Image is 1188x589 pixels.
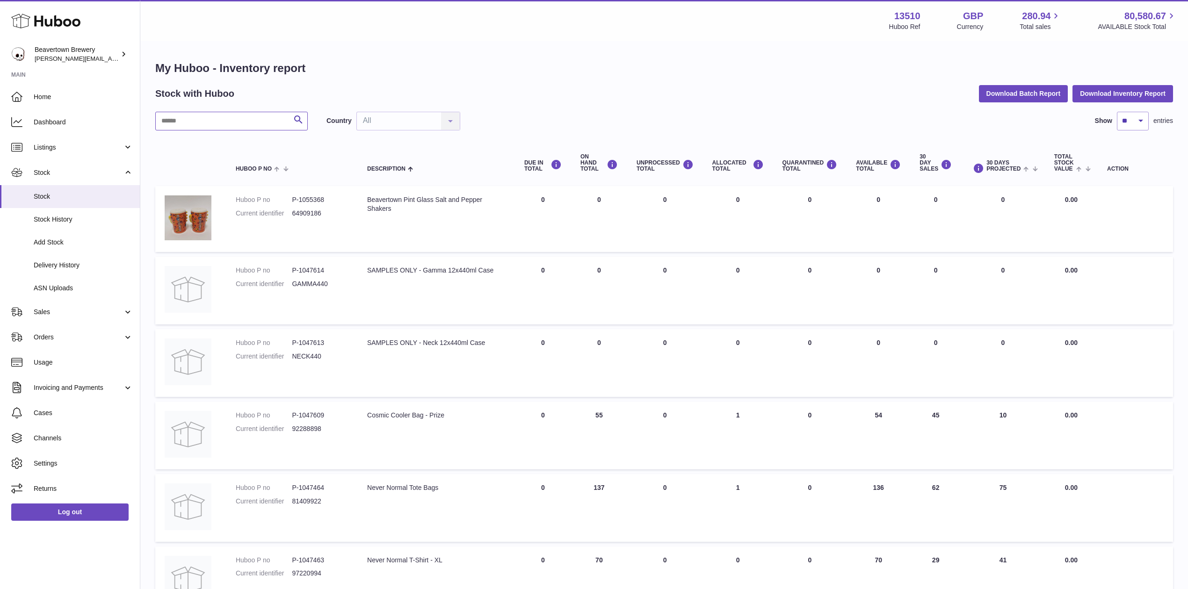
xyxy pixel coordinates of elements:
[847,402,910,469] td: 54
[627,186,703,252] td: 0
[627,474,703,542] td: 0
[1098,22,1177,31] span: AVAILABLE Stock Total
[957,22,984,31] div: Currency
[236,569,292,578] dt: Current identifier
[292,338,348,347] dd: P-1047613
[961,186,1045,252] td: 0
[1065,266,1078,274] span: 0.00
[292,411,348,420] dd: P-1047609
[703,186,773,252] td: 0
[34,93,133,101] span: Home
[34,358,133,367] span: Usage
[782,159,838,172] div: QUARANTINED Total
[1054,154,1074,172] span: Total stock value
[1095,116,1112,125] label: Show
[1065,484,1078,491] span: 0.00
[515,474,571,542] td: 0
[236,556,292,565] dt: Huboo P no
[34,308,123,316] span: Sales
[236,352,292,361] dt: Current identifier
[627,402,703,469] td: 0
[367,556,506,565] div: Never Normal T-Shirt - XL
[856,159,901,172] div: AVAILABLE Total
[703,402,773,469] td: 1
[34,118,133,127] span: Dashboard
[910,474,961,542] td: 62
[627,257,703,324] td: 0
[1065,339,1078,346] span: 0.00
[165,338,211,385] img: product image
[979,85,1068,102] button: Download Batch Report
[963,10,983,22] strong: GBP
[236,209,292,218] dt: Current identifier
[34,284,133,293] span: ASN Uploads
[712,159,764,172] div: ALLOCATED Total
[367,266,506,275] div: SAMPLES ONLY - Gamma 12x440ml Case
[808,266,812,274] span: 0
[292,195,348,204] dd: P-1055368
[910,329,961,397] td: 0
[34,459,133,468] span: Settings
[961,329,1045,397] td: 0
[165,411,211,458] img: product image
[34,168,123,177] span: Stock
[524,159,562,172] div: DUE IN TOTAL
[11,503,129,520] a: Log out
[165,266,211,313] img: product image
[571,474,627,542] td: 137
[703,474,773,542] td: 1
[165,195,211,240] img: product image
[155,61,1173,76] h1: My Huboo - Inventory report
[367,166,406,172] span: Description
[894,10,920,22] strong: 13510
[34,333,123,342] span: Orders
[35,55,238,62] span: [PERSON_NAME][EMAIL_ADDRESS][PERSON_NAME][DOMAIN_NAME]
[571,329,627,397] td: 0
[808,484,812,491] span: 0
[34,484,133,493] span: Returns
[920,154,952,172] div: 30 DAY SALES
[236,280,292,288] dt: Current identifier
[637,159,694,172] div: UNPROCESSED Total
[236,195,292,204] dt: Huboo P no
[910,257,961,324] td: 0
[1020,10,1061,31] a: 280.94 Total sales
[847,186,910,252] td: 0
[1065,196,1078,203] span: 0.00
[515,402,571,469] td: 0
[961,402,1045,469] td: 10
[367,411,506,420] div: Cosmic Cooler Bag - Prize
[292,209,348,218] dd: 64909186
[292,483,348,492] dd: P-1047464
[1072,85,1173,102] button: Download Inventory Report
[580,154,618,172] div: ON HAND Total
[1153,116,1173,125] span: entries
[986,160,1021,172] span: 30 DAYS PROJECTED
[367,338,506,347] div: SAMPLES ONLY - Neck 12x440ml Case
[34,238,133,247] span: Add Stock
[1065,411,1078,419] span: 0.00
[34,215,133,224] span: Stock History
[292,280,348,288] dd: GAMMA440
[292,569,348,578] dd: 97220994
[1098,10,1177,31] a: 80,580.67 AVAILABLE Stock Total
[515,257,571,324] td: 0
[571,402,627,469] td: 55
[515,186,571,252] td: 0
[1022,10,1050,22] span: 280.94
[1107,166,1164,172] div: Action
[236,266,292,275] dt: Huboo P no
[292,266,348,275] dd: P-1047614
[34,434,133,443] span: Channels
[627,329,703,397] td: 0
[703,257,773,324] td: 0
[847,257,910,324] td: 0
[236,483,292,492] dt: Huboo P no
[34,261,133,270] span: Delivery History
[236,424,292,433] dt: Current identifier
[1124,10,1166,22] span: 80,580.67
[34,192,133,201] span: Stock
[292,424,348,433] dd: 92288898
[11,47,25,61] img: Matthew.McCormack@beavertownbrewery.co.uk
[236,166,272,172] span: Huboo P no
